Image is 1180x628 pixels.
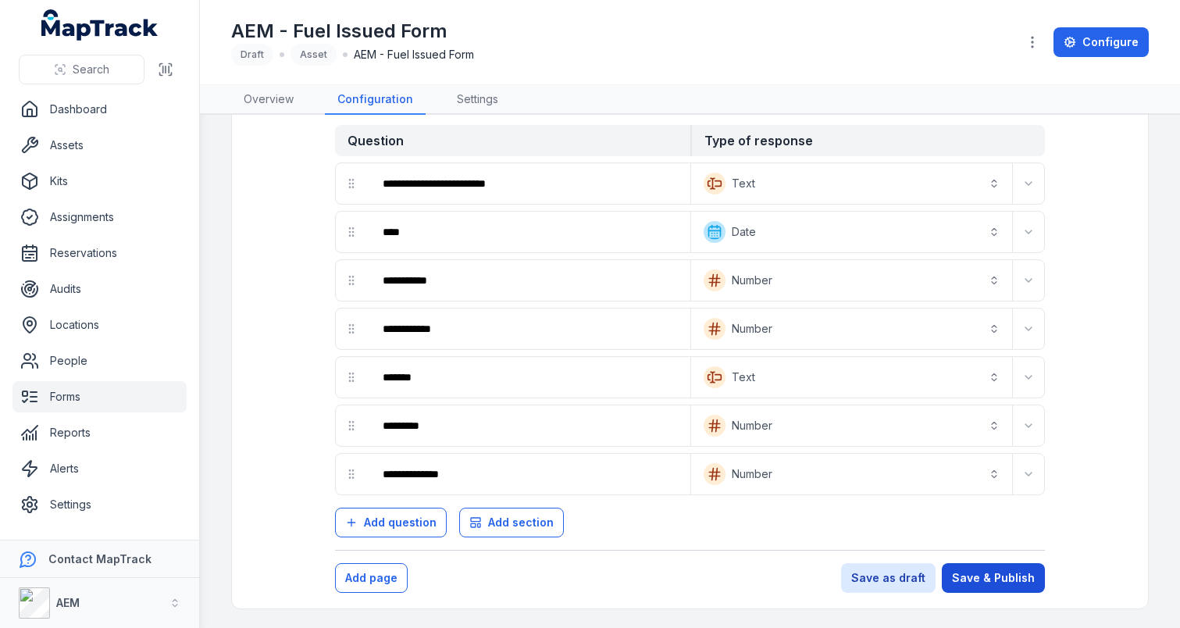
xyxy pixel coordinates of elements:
[841,563,936,593] button: Save as draft
[1016,219,1041,244] button: Expand
[364,515,437,530] span: Add question
[370,166,687,201] div: :r1dh:-form-item-label
[488,515,554,530] span: Add section
[19,55,144,84] button: Search
[694,360,1010,394] button: Text
[345,323,358,335] svg: drag
[1016,171,1041,196] button: Expand
[12,273,187,305] a: Audits
[370,409,687,443] div: :r1ef:-form-item-label
[41,9,159,41] a: MapTrack
[335,563,408,593] button: Add page
[345,371,358,384] svg: drag
[1016,462,1041,487] button: Expand
[291,44,337,66] div: Asset
[694,166,1010,201] button: Text
[12,489,187,520] a: Settings
[12,202,187,233] a: Assignments
[12,381,187,412] a: Forms
[12,94,187,125] a: Dashboard
[336,459,367,490] div: drag
[336,410,367,441] div: drag
[345,468,358,480] svg: drag
[231,19,474,44] h1: AEM - Fuel Issued Form
[694,312,1010,346] button: Number
[690,125,1046,156] strong: Type of response
[694,263,1010,298] button: Number
[336,168,367,199] div: drag
[336,265,367,296] div: drag
[345,419,358,432] svg: drag
[370,457,687,491] div: :r1el:-form-item-label
[1016,413,1041,438] button: Expand
[335,125,690,156] strong: Question
[12,166,187,197] a: Kits
[444,85,511,115] a: Settings
[12,309,187,341] a: Locations
[694,409,1010,443] button: Number
[73,62,109,77] span: Search
[12,417,187,448] a: Reports
[345,274,358,287] svg: drag
[694,215,1010,249] button: Date
[942,563,1045,593] button: Save & Publish
[1016,316,1041,341] button: Expand
[1016,268,1041,293] button: Expand
[370,263,687,298] div: :r1dt:-form-item-label
[1053,27,1149,57] a: Configure
[56,596,80,609] strong: AEM
[231,85,306,115] a: Overview
[345,177,358,190] svg: drag
[694,457,1010,491] button: Number
[336,313,367,344] div: drag
[370,215,687,249] div: :r1dn:-form-item-label
[48,552,152,566] strong: Contact MapTrack
[336,216,367,248] div: drag
[231,44,273,66] div: Draft
[335,508,447,537] button: Add question
[370,312,687,346] div: :r1e3:-form-item-label
[12,345,187,376] a: People
[12,453,187,484] a: Alerts
[12,130,187,161] a: Assets
[1016,365,1041,390] button: Expand
[336,362,367,393] div: drag
[370,360,687,394] div: :r1e9:-form-item-label
[354,47,474,62] span: AEM - Fuel Issued Form
[459,508,564,537] button: Add section
[345,226,358,238] svg: drag
[12,237,187,269] a: Reservations
[325,85,426,115] a: Configuration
